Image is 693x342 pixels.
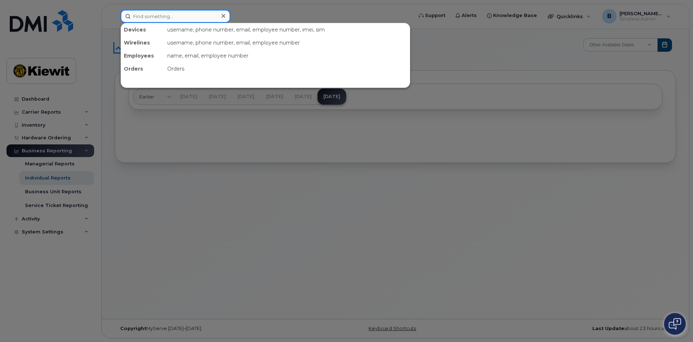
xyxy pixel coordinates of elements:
[164,49,410,62] div: name, email, employee number
[121,49,164,62] div: Employees
[164,36,410,49] div: username, phone number, email, employee number
[121,23,164,36] div: Devices
[121,36,164,49] div: Wirelines
[164,23,410,36] div: username, phone number, email, employee number, imei, sim
[669,318,681,330] img: Open chat
[121,62,164,75] div: Orders
[164,62,410,75] div: Orders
